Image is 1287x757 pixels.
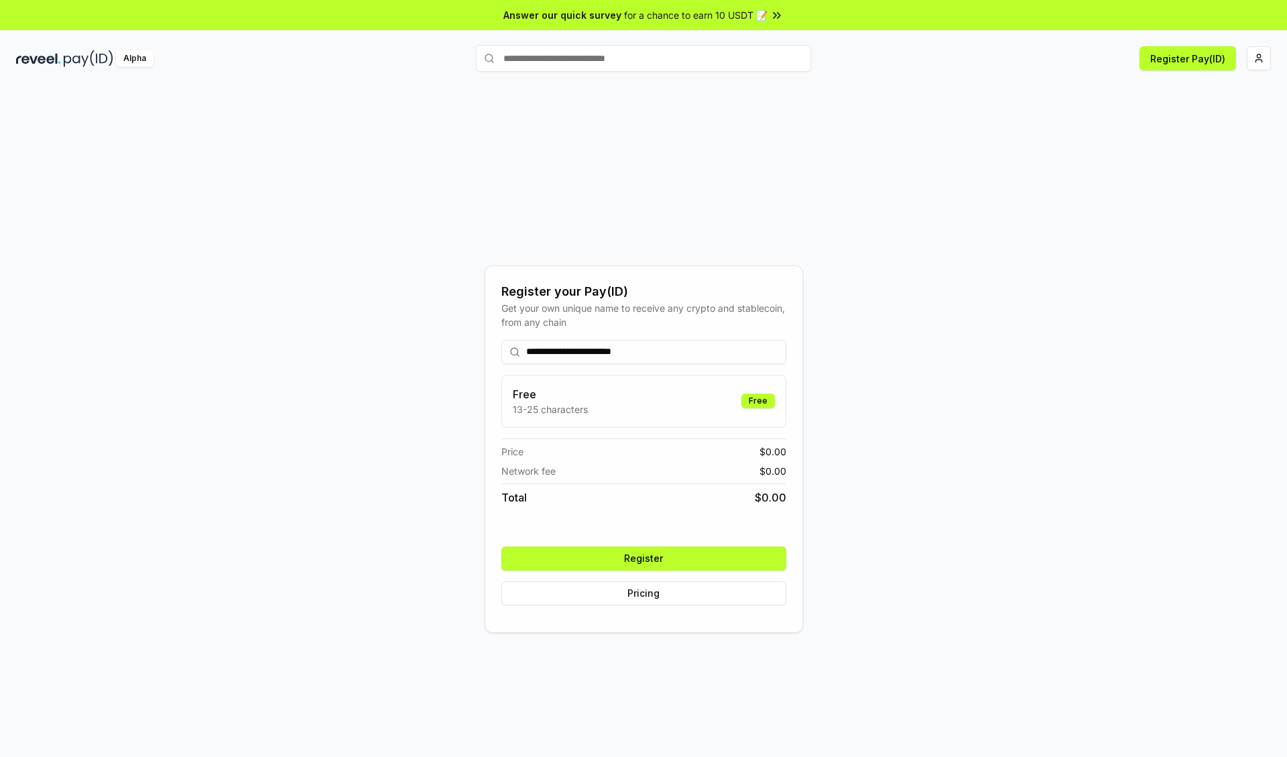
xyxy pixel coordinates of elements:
[501,489,527,506] span: Total
[116,50,154,67] div: Alpha
[513,386,588,402] h3: Free
[1140,46,1236,70] button: Register Pay(ID)
[501,464,556,478] span: Network fee
[503,8,621,22] span: Answer our quick survey
[501,445,524,459] span: Price
[759,445,786,459] span: $ 0.00
[501,282,786,301] div: Register your Pay(ID)
[513,402,588,416] p: 13-25 characters
[501,301,786,329] div: Get your own unique name to receive any crypto and stablecoin, from any chain
[501,581,786,605] button: Pricing
[64,50,113,67] img: pay_id
[759,464,786,478] span: $ 0.00
[16,50,61,67] img: reveel_dark
[501,546,786,571] button: Register
[741,394,775,408] div: Free
[624,8,768,22] span: for a chance to earn 10 USDT 📝
[755,489,786,506] span: $ 0.00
